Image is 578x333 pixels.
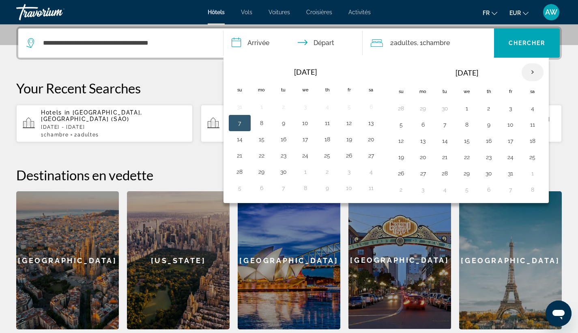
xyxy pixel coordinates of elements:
[504,184,517,195] button: Day 7
[343,117,356,129] button: Day 12
[395,103,408,114] button: Day 28
[41,124,186,130] p: [DATE] - [DATE]
[277,182,290,194] button: Day 7
[546,301,572,327] iframe: Bouton de lancement de la fenêtre de messagerie
[417,184,430,195] button: Day 3
[255,117,268,129] button: Day 8
[321,150,334,161] button: Day 25
[269,9,290,15] a: Voitures
[526,135,539,147] button: Day 18
[504,135,517,147] button: Day 17
[459,191,562,329] div: [GEOGRAPHIC_DATA]
[417,37,450,49] span: , 1
[16,191,119,329] a: [GEOGRAPHIC_DATA]
[417,151,430,163] button: Day 20
[438,168,451,179] button: Day 28
[482,184,495,195] button: Day 6
[74,132,99,138] span: 2
[509,40,546,46] span: Chercher
[482,135,495,147] button: Day 16
[526,119,539,130] button: Day 11
[417,168,430,179] button: Day 27
[365,117,378,129] button: Day 13
[365,101,378,112] button: Day 6
[277,117,290,129] button: Day 9
[233,166,246,177] button: Day 28
[233,101,246,112] button: Day 31
[438,119,451,130] button: Day 7
[482,103,495,114] button: Day 2
[504,103,517,114] button: Day 3
[223,28,363,58] button: Check in and out dates
[233,150,246,161] button: Day 21
[277,101,290,112] button: Day 2
[321,101,334,112] button: Day 4
[395,135,408,147] button: Day 12
[482,119,495,130] button: Day 9
[241,9,252,15] a: Vols
[365,134,378,145] button: Day 20
[306,9,332,15] span: Croisières
[321,134,334,145] button: Day 18
[321,182,334,194] button: Day 9
[504,119,517,130] button: Day 10
[482,151,495,163] button: Day 23
[255,166,268,177] button: Day 29
[365,166,378,177] button: Day 4
[343,101,356,112] button: Day 5
[460,184,473,195] button: Day 5
[343,182,356,194] button: Day 10
[438,151,451,163] button: Day 21
[526,168,539,179] button: Day 1
[395,119,408,130] button: Day 5
[438,184,451,195] button: Day 4
[509,7,529,19] button: Change currency
[16,167,562,183] h2: Destinations en vedette
[16,80,562,96] p: Your Recent Searches
[77,132,99,138] span: Adultes
[41,109,70,116] span: Hotels in
[348,9,371,15] span: Activités
[277,150,290,161] button: Day 23
[504,151,517,163] button: Day 24
[201,104,377,143] button: Hotels in [GEOGRAPHIC_DATA], [GEOGRAPHIC_DATA] ([GEOGRAPHIC_DATA])[DATE] - [DATE]1Chambre2Adultes
[299,101,312,112] button: Day 3
[343,166,356,177] button: Day 3
[363,28,494,58] button: Travelers: 2 adults, 0 children
[460,135,473,147] button: Day 15
[460,103,473,114] button: Day 1
[460,119,473,130] button: Day 8
[321,166,334,177] button: Day 2
[16,104,193,143] button: Hotels in [GEOGRAPHIC_DATA], [GEOGRAPHIC_DATA] (SAO)[DATE] - [DATE]1Chambre2Adultes
[16,2,97,23] a: Travorium
[460,168,473,179] button: Day 29
[438,135,451,147] button: Day 14
[417,103,430,114] button: Day 29
[460,151,473,163] button: Day 22
[277,134,290,145] button: Day 16
[483,10,490,16] span: fr
[526,184,539,195] button: Day 8
[299,134,312,145] button: Day 17
[41,132,69,138] span: 1
[482,168,495,179] button: Day 30
[238,191,340,329] a: [GEOGRAPHIC_DATA]
[321,117,334,129] button: Day 11
[348,191,451,329] a: [GEOGRAPHIC_DATA]
[541,4,562,21] button: User Menu
[395,184,408,195] button: Day 2
[395,151,408,163] button: Day 19
[394,39,417,47] span: Adultes
[255,150,268,161] button: Day 22
[299,166,312,177] button: Day 1
[412,63,522,82] th: [DATE]
[299,182,312,194] button: Day 8
[233,117,246,129] button: Day 7
[299,150,312,161] button: Day 24
[127,191,230,329] a: [US_STATE]
[208,9,225,15] a: Hôtels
